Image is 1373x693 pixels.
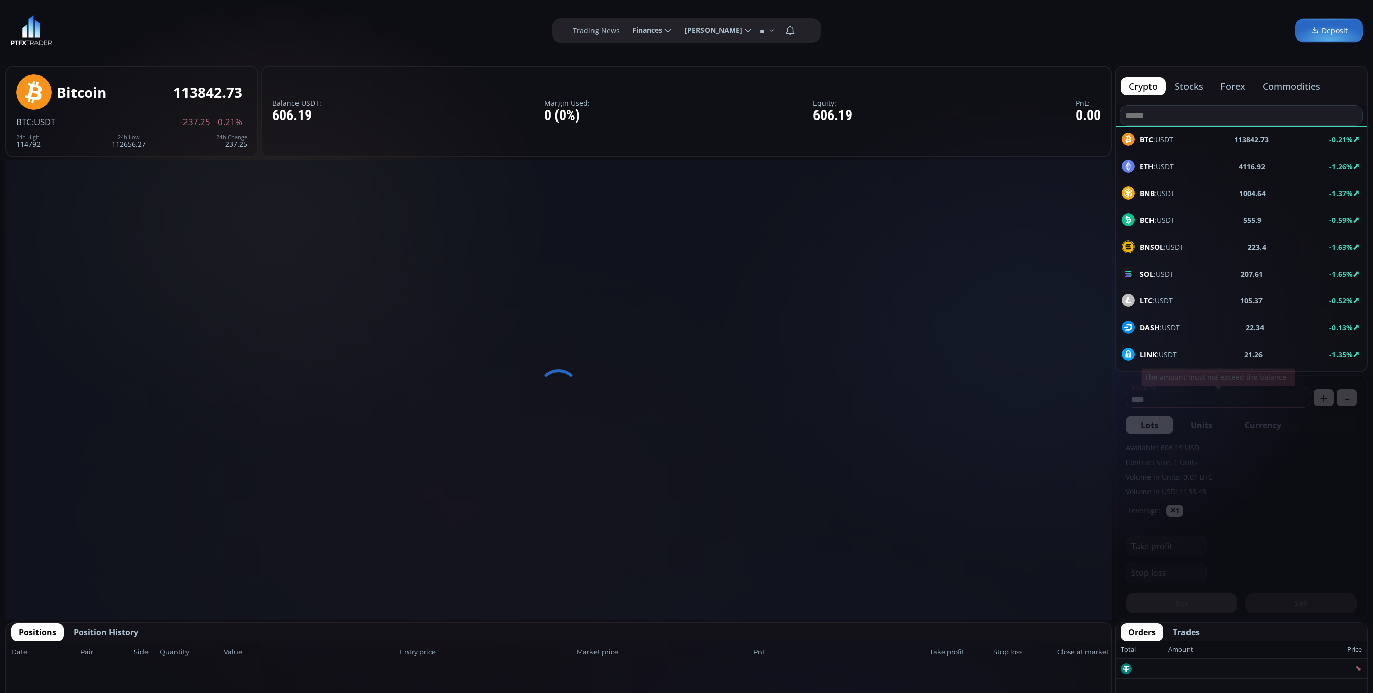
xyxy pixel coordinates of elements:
span: :USDT [1140,295,1173,306]
span: Stop loss [993,647,1054,658]
span: Date [11,647,77,658]
b: 555.9 [1243,215,1261,225]
b: 4116.92 [1239,161,1265,172]
button: commodities [1254,77,1328,95]
label: Equity: [813,99,852,107]
b: LTC [1140,296,1153,305]
span: BTC [16,116,32,128]
span: Entry price [400,647,573,658]
label: Margin Used: [544,99,590,107]
b: BNSOL [1140,242,1164,252]
button: forex [1212,77,1253,95]
div: 24h Change [216,134,247,140]
div: Bitcoin [57,85,106,100]
span: Side [134,647,157,658]
span: PnL [753,647,926,658]
b: -0.59% [1329,215,1353,225]
span: Quantity [160,647,220,658]
span: Take profit [930,647,990,658]
b: LINK [1140,350,1157,359]
button: Trades [1165,623,1207,641]
b: -1.35% [1329,350,1353,359]
span: Finances [625,20,662,41]
b: 207.61 [1241,268,1263,279]
span: :USDT [32,116,55,128]
span: :USDT [1140,188,1175,199]
span: -0.21% [215,118,242,127]
b: -0.52% [1329,296,1353,305]
span: :USDT [1140,161,1174,172]
b: -0.13% [1329,323,1353,332]
button: crypto [1121,77,1166,95]
b: 21.26 [1244,349,1263,360]
div: 114792 [16,134,41,148]
a: Deposit [1295,19,1363,43]
span: Position History [73,626,138,638]
span: Positions [19,626,56,638]
div: 606.19 [272,108,321,124]
span: Deposit [1311,25,1348,36]
span: [PERSON_NAME] [678,20,743,41]
div: 113842.73 [173,85,242,100]
b: SOL [1140,269,1154,279]
div: 24h Low [112,134,146,140]
div: -237.25 [216,134,247,148]
span: :USDT [1140,242,1184,252]
b: -1.26% [1329,162,1353,171]
b: 22.34 [1246,322,1264,333]
button: Orders [1121,623,1163,641]
span: -237.25 [180,118,210,127]
b: BCH [1140,215,1155,225]
b: -1.37% [1329,188,1353,198]
span: Close at market [1057,647,1106,658]
b: 223.4 [1248,242,1266,252]
b: 105.37 [1240,295,1263,306]
label: Balance USDT: [272,99,321,107]
b: BNB [1140,188,1155,198]
b: -1.63% [1329,242,1353,252]
button: Position History [66,623,146,641]
div: Price [1193,643,1362,657]
span: :USDT [1140,268,1174,279]
button: Positions [11,623,64,641]
div: Amount [1168,643,1193,657]
button: stocks [1167,77,1211,95]
b: -1.65% [1329,269,1353,279]
div: 24h High [16,134,41,140]
span: Orders [1128,626,1156,638]
b: 1004.64 [1239,188,1266,199]
div: 606.19 [813,108,852,124]
span: :USDT [1140,215,1175,225]
span: :USDT [1140,322,1180,333]
span: :USDT [1140,349,1177,360]
div: 112656.27 [112,134,146,148]
span: Pair [80,647,131,658]
span: Trades [1173,626,1200,638]
label: Trading News [573,25,620,36]
span: Value [224,647,397,658]
div: 0 (0%) [544,108,590,124]
b: ETH [1140,162,1154,171]
span: Market price [577,647,750,658]
div: 0.00 [1075,108,1101,124]
b: DASH [1140,323,1160,332]
label: PnL: [1075,99,1101,107]
img: LOGO [10,15,52,46]
div: Total [1121,643,1168,657]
